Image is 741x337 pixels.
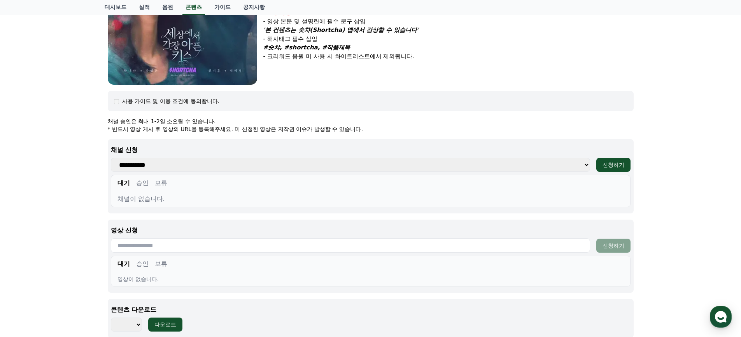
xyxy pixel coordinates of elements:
p: 영상 신청 [111,226,631,235]
div: 신청하기 [603,161,624,169]
div: 신청하기 [603,242,624,250]
a: 홈 [2,246,51,266]
p: 채널 승인은 최대 1-2일 소요될 수 있습니다. [108,117,634,125]
p: 채널 신청 [111,145,631,155]
a: 설정 [100,246,149,266]
div: 다운로드 [154,321,176,328]
button: 보류 [155,259,167,269]
button: 대기 [117,178,130,188]
p: - 크리워드 음원 미 사용 시 화이트리스트에서 제외됩니다. [263,52,634,61]
span: 대화 [71,258,81,265]
a: 대화 [51,246,100,266]
div: 채널이 없습니다. [117,194,624,204]
button: 다운로드 [148,318,182,332]
div: 영상이 없습니다. [117,275,624,283]
button: 대기 [117,259,130,269]
button: 신청하기 [596,239,631,253]
p: - 해시태그 필수 삽입 [263,35,634,44]
em: '본 컨텐츠는 숏챠(Shortcha) 앱에서 감상할 수 있습니다' [263,26,419,33]
p: - 영상 본문 및 설명란에 필수 문구 삽입 [263,17,634,26]
span: 설정 [120,258,130,264]
button: 승인 [136,259,149,269]
p: * 반드시 영상 게시 후 영상의 URL을 등록해주세요. 미 신청한 영상은 저작권 이슈가 발생할 수 있습니다. [108,125,634,133]
div: 사용 가이드 및 이용 조건에 동의합니다. [122,97,220,105]
em: #숏챠, #shortcha, #작품제목 [263,44,350,51]
p: 콘텐츠 다운로드 [111,305,631,314]
button: 신청하기 [596,158,631,172]
button: 승인 [136,178,149,188]
span: 홈 [25,258,29,264]
button: 보류 [155,178,167,188]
